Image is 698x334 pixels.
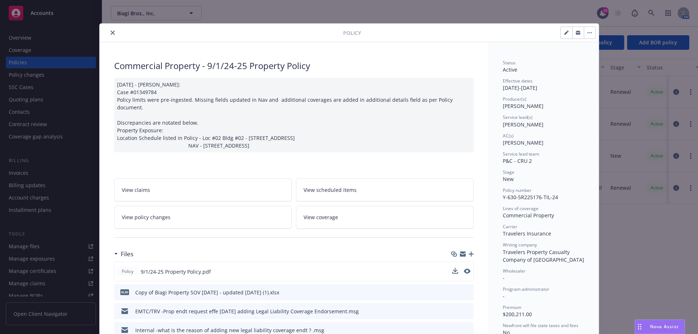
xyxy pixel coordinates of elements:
[135,326,324,334] div: Internal -what is the reason of adding new legal liability coverage endt ? .msg
[503,96,526,102] span: Producer(s)
[503,169,514,175] span: Stage
[296,206,474,229] a: View coverage
[452,268,458,274] button: download file
[503,60,516,66] span: Status
[453,326,458,334] button: download file
[503,274,505,281] span: -
[343,29,361,37] span: Policy
[503,151,539,157] span: Service lead team
[114,78,474,152] div: [DATE] - [PERSON_NAME]: Case #01349784 Policy limits were pre-ingested. Missing fields updated in...
[503,212,554,219] span: Commercial Property
[122,213,171,221] span: View policy changes
[120,268,135,275] span: Policy
[503,249,584,263] span: Travelers Property Casualty Company of [GEOGRAPHIC_DATA]
[304,213,338,221] span: View coverage
[503,268,526,274] span: Wholesaler
[114,178,292,201] a: View claims
[114,60,474,72] div: Commercial Property - 9/1/24-25 Property Policy
[453,307,458,315] button: download file
[296,178,474,201] a: View scheduled items
[453,289,458,296] button: download file
[503,230,551,237] span: Travelers Insurance
[304,186,357,194] span: View scheduled items
[108,28,117,37] button: close
[135,307,359,315] div: EMTC/TRV -Prop endt request effe [DATE] adding Legal Liability Coverage Endorsement.msg
[503,242,537,248] span: Writing company
[464,268,470,275] button: preview file
[503,304,521,310] span: Premium
[635,320,644,334] div: Drag to move
[503,114,533,120] span: Service lead(s)
[141,268,211,275] span: 9/1/24-25 Property Policy.pdf
[503,224,517,230] span: Carrier
[650,323,679,330] span: Nova Assist
[503,176,514,182] span: New
[122,186,150,194] span: View claims
[452,268,458,275] button: download file
[114,206,292,229] a: View policy changes
[121,249,133,259] h3: Files
[120,289,129,295] span: xlsx
[503,157,532,164] span: P&C - CRU 2
[503,322,578,329] span: Newfront will file state taxes and fees
[503,286,549,292] span: Program administrator
[464,269,470,274] button: preview file
[503,78,533,84] span: Effective dates
[464,326,471,334] button: preview file
[503,311,532,318] span: $200,211.00
[114,249,133,259] div: Files
[503,194,558,201] span: Y-630-5R225176-TIL-24
[503,293,505,299] span: -
[503,187,531,193] span: Policy number
[503,121,543,128] span: [PERSON_NAME]
[503,78,584,92] div: [DATE] - [DATE]
[503,102,543,109] span: [PERSON_NAME]
[464,289,471,296] button: preview file
[503,66,517,73] span: Active
[503,133,514,139] span: AC(s)
[503,205,538,212] span: Lines of coverage
[464,307,471,315] button: preview file
[635,319,685,334] button: Nova Assist
[135,289,279,296] div: Copy of Biagi Property SOV [DATE] - updated [DATE] (1).xlsx
[503,139,543,146] span: [PERSON_NAME]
